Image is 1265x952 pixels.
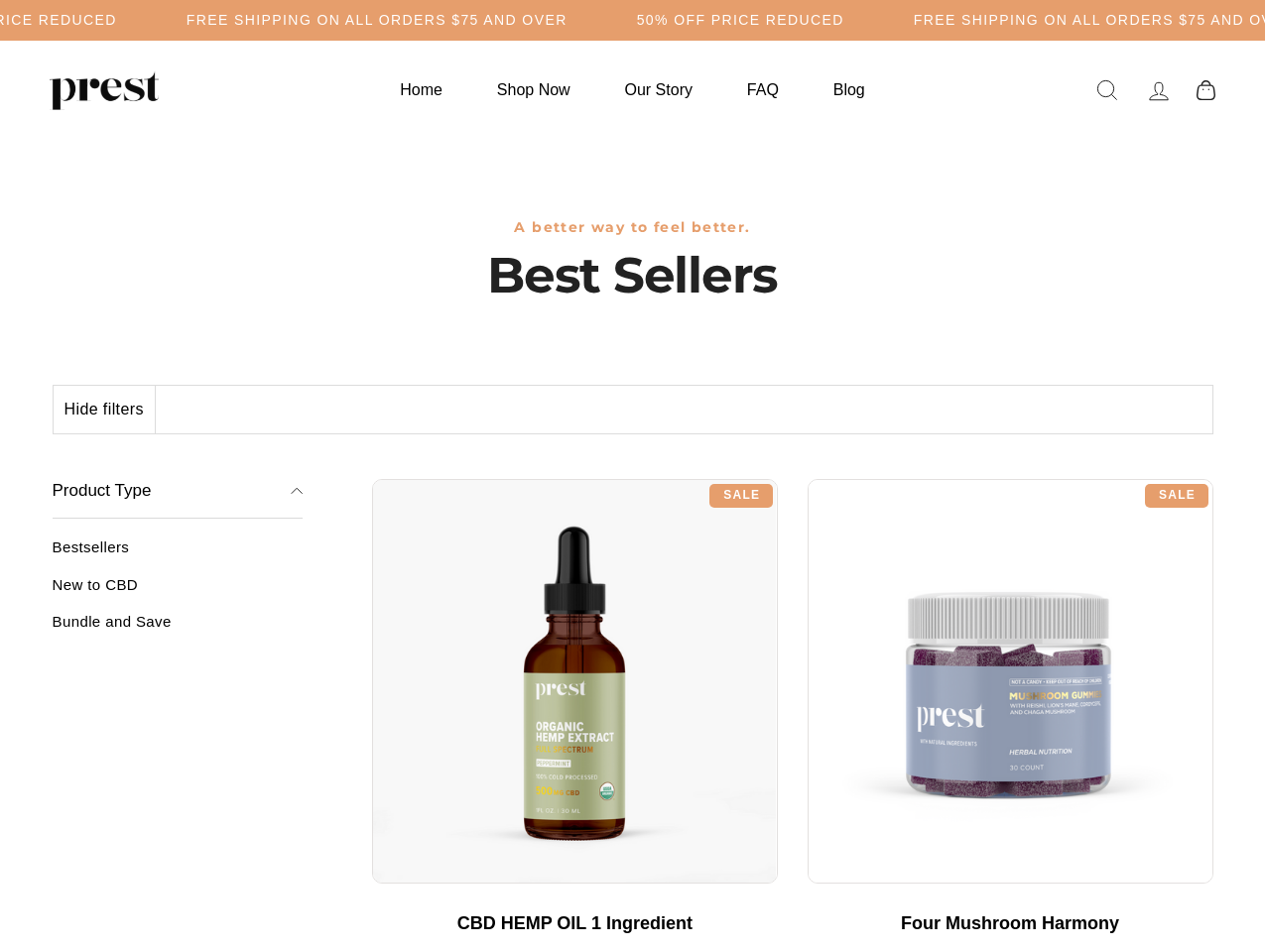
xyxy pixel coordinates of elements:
[392,913,758,935] div: CBD HEMP OIL 1 Ingredient
[54,386,156,433] button: Hide filters
[53,538,304,571] a: Bestsellers
[53,576,304,609] a: New to CBD
[375,70,467,109] a: Home
[472,70,595,109] a: Shop Now
[827,913,1194,935] div: Four Mushroom Harmony
[1145,484,1208,508] div: Sale
[722,70,804,109] a: FAQ
[53,464,304,520] button: Product Type
[53,246,1213,305] h1: Best Sellers
[637,12,844,29] h5: 50% OFF PRICE REDUCED
[53,219,1213,236] h3: A better way to feel better.
[187,12,568,29] h5: Free Shipping on all orders $75 and over
[50,70,159,110] img: PREST ORGANICS
[709,484,773,508] div: Sale
[600,70,717,109] a: Our Story
[53,613,304,646] a: Bundle and Save
[809,70,890,109] a: Blog
[375,70,889,109] ul: Primary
